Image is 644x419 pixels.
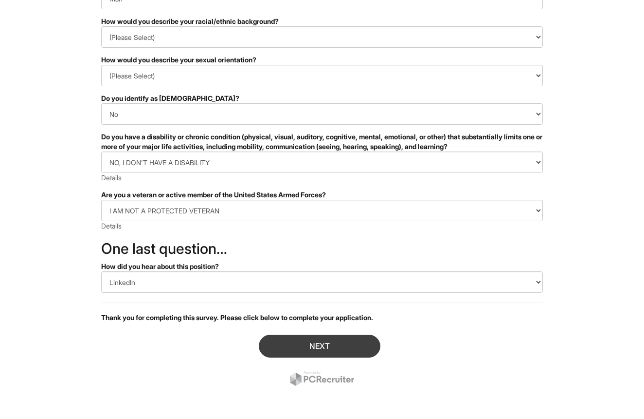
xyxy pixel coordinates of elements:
div: Do you identify as [DEMOGRAPHIC_DATA]? [101,94,543,103]
div: How would you describe your sexual orientation? [101,55,543,65]
div: How did you hear about this position? [101,262,543,271]
button: Next [259,335,380,358]
a: Details [101,173,122,182]
select: Do you have a disability or chronic condition (physical, visual, auditory, cognitive, mental, emo... [101,152,543,173]
select: How would you describe your racial/ethnic background? [101,26,543,48]
select: How did you hear about this position? [101,271,543,293]
select: Are you a veteran or active member of the United States Armed Forces? [101,200,543,221]
h2: One last question… [101,241,543,257]
p: Thank you for completing this survey. Please click below to complete your application. [101,313,543,323]
div: Do you have a disability or chronic condition (physical, visual, auditory, cognitive, mental, emo... [101,132,543,152]
a: Details [101,222,122,230]
div: Are you a veteran or active member of the United States Armed Forces? [101,190,543,200]
select: Do you identify as transgender? [101,103,543,125]
div: How would you describe your racial/ethnic background? [101,17,543,26]
select: How would you describe your sexual orientation? [101,65,543,86]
